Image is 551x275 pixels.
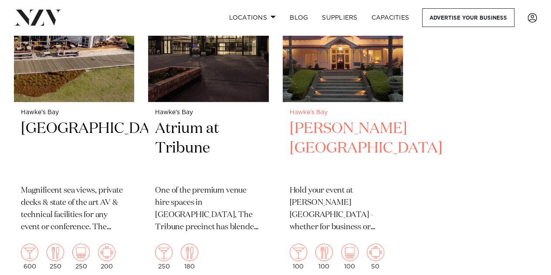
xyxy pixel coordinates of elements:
img: dining.png [315,244,333,261]
div: 100 [290,244,307,270]
p: Hold your event at [PERSON_NAME][GEOGRAPHIC_DATA] - whether for business or pleasure and you will... [290,185,396,234]
h2: Atrium at Tribune [155,119,261,178]
a: Advertise your business [422,8,514,27]
img: cocktail.png [21,244,38,261]
h2: [PERSON_NAME][GEOGRAPHIC_DATA] [290,119,396,178]
div: 100 [341,244,358,270]
a: BLOG [283,8,315,27]
img: theatre.png [341,244,358,261]
img: cocktail.png [290,244,307,261]
small: Hawke's Bay [290,109,396,116]
div: 200 [98,244,115,270]
small: Hawke's Bay [21,109,127,116]
img: cocktail.png [155,244,172,261]
p: One of the premium venue hire spaces in [GEOGRAPHIC_DATA], The Tribune precinct has blended a mix... [155,185,261,234]
h2: [GEOGRAPHIC_DATA] [21,119,127,178]
img: meeting.png [367,244,384,261]
div: 250 [47,244,64,270]
img: meeting.png [98,244,115,261]
img: nzv-logo.png [14,10,61,25]
a: SUPPLIERS [315,8,364,27]
a: Capacities [365,8,416,27]
div: 100 [315,244,333,270]
div: 250 [72,244,90,270]
div: 250 [155,244,172,270]
img: dining.png [47,244,64,261]
small: Hawke's Bay [155,109,261,116]
div: 50 [367,244,384,270]
div: 600 [21,244,38,270]
div: 180 [181,244,198,270]
a: Locations [222,8,283,27]
img: theatre.png [72,244,90,261]
img: dining.png [181,244,198,261]
p: Magnificent sea views, private decks & state of the art AV & technical facilities for any event o... [21,185,127,234]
